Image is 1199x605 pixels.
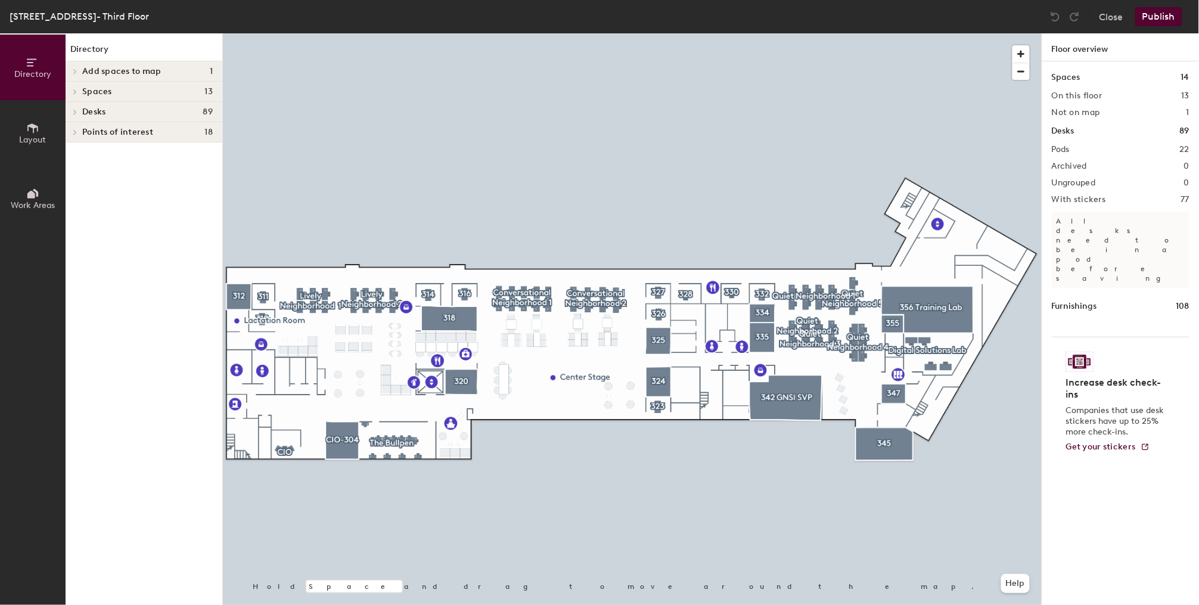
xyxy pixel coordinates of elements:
[1052,125,1074,138] h1: Desks
[1066,405,1168,438] p: Companies that use desk stickers have up to 25% more check-ins.
[14,69,51,79] span: Directory
[1066,442,1150,452] a: Get your stickers
[1181,91,1189,101] h2: 13
[1052,91,1102,101] h2: On this floor
[1042,33,1199,61] h1: Floor overview
[1184,162,1189,171] h2: 0
[82,128,153,137] span: Points of interest
[210,67,213,76] span: 1
[1052,162,1087,171] h2: Archived
[1181,195,1189,204] h2: 77
[11,200,55,210] span: Work Areas
[1001,574,1030,593] button: Help
[1049,11,1061,23] img: Undo
[1181,71,1189,84] h1: 14
[82,107,105,117] span: Desks
[82,67,161,76] span: Add spaces to map
[204,87,213,97] span: 13
[1066,377,1168,401] h4: Increase desk check-ins
[1052,212,1189,288] p: All desks need to be in a pod before saving
[20,135,46,145] span: Layout
[1184,178,1189,188] h2: 0
[1052,195,1106,204] h2: With stickers
[1052,178,1096,188] h2: Ungrouped
[1099,7,1123,26] button: Close
[204,128,213,137] span: 18
[1180,125,1189,138] h1: 89
[1186,108,1189,117] h2: 1
[1052,108,1100,117] h2: Not on map
[10,9,149,24] div: [STREET_ADDRESS]- Third Floor
[1179,145,1189,154] h2: 22
[82,87,112,97] span: Spaces
[203,107,213,117] span: 89
[66,43,222,61] h1: Directory
[1066,352,1094,372] img: Sticker logo
[1066,442,1136,452] span: Get your stickers
[1052,145,1070,154] h2: Pods
[1068,11,1080,23] img: Redo
[1176,300,1189,313] h1: 108
[1052,300,1097,313] h1: Furnishings
[1135,7,1182,26] button: Publish
[1052,71,1080,84] h1: Spaces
